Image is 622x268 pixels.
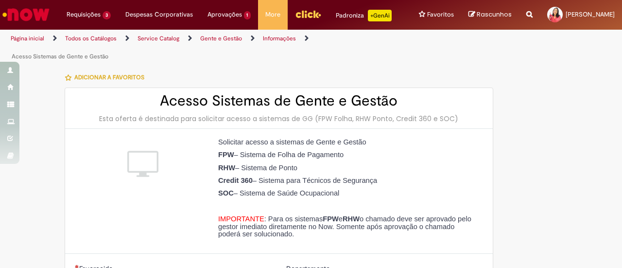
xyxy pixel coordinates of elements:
span: IMPORTANTE [218,215,264,223]
strong: Credit 360 [218,177,253,184]
a: Informações [263,35,296,42]
ul: Trilhas de página [7,30,407,66]
strong: RHW [218,164,235,172]
div: Padroniza [336,10,392,21]
a: Gente e Gestão [200,35,242,42]
span: 3 [103,11,111,19]
strong: FPW [218,151,234,159]
span: Aprovações [207,10,242,19]
span: Despesas Corporativas [125,10,193,19]
span: Favoritos [427,10,454,19]
img: ServiceNow [1,5,51,24]
p: – Sistema de Folha de Pagamento [218,151,476,159]
a: Service Catalog [138,35,179,42]
p: +GenAi [368,10,392,21]
span: 1 [244,11,251,19]
a: Acesso Sistemas de Gente e Gestão [12,53,108,60]
strong: FPW [323,215,339,223]
span: Rascunhos [477,10,512,19]
a: Rascunhos [468,10,512,19]
p: – Sistema de Ponto [218,164,476,172]
span: Requisições [67,10,101,19]
h2: Acesso Sistemas de Gente e Gestão [75,93,483,109]
span: [PERSON_NAME] [566,10,615,18]
a: Página inicial [11,35,44,42]
div: Esta oferta é destinada para solicitar acesso a sistemas de GG (FPW Folha, RHW Ponto, Credit 360 ... [75,114,483,124]
strong: SOC [218,189,234,197]
strong: RHW [343,215,360,223]
span: More [265,10,280,19]
a: Todos os Catálogos [65,35,117,42]
p: : Para os sistemas e o chamado deve ser aprovado pelo gestor imediato diretamente no Now. Somente... [218,215,476,238]
p: – Sistema de Saúde Ocupacional [218,190,476,197]
button: Adicionar a Favoritos [65,67,150,88]
img: click_logo_yellow_360x200.png [295,7,321,21]
p: Solicitar acesso a sistemas de Gente e Gestão [218,139,476,146]
p: – Sistema para Técnicos de Segurança [218,177,476,185]
img: Acesso Sistemas de Gente e Gestão [127,148,158,179]
span: Adicionar a Favoritos [74,73,144,81]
